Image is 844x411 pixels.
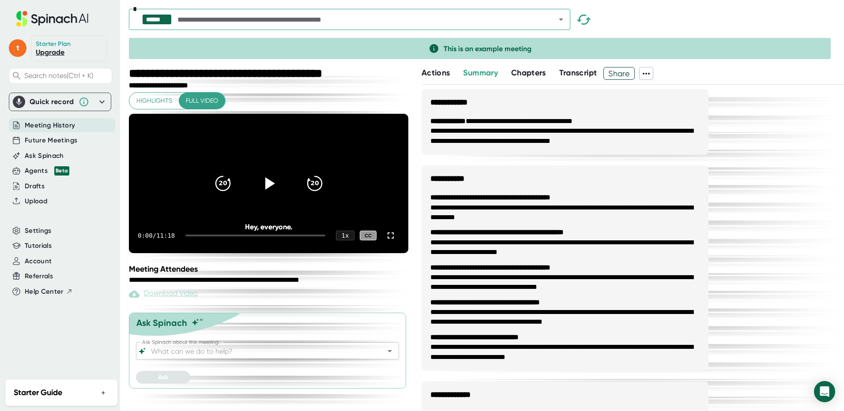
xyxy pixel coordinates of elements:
div: Quick record [13,93,107,111]
div: 1 x [336,231,354,240]
span: Summary [463,68,497,78]
button: Referrals [25,271,53,281]
div: Meeting Attendees [129,264,411,274]
span: Help Center [25,287,64,297]
button: Summary [463,67,497,79]
button: Chapters [511,67,546,79]
button: Account [25,256,52,266]
button: Tutorials [25,241,52,251]
span: Search notes (Ctrl + K) [24,71,93,80]
div: Starter Plan [36,40,71,48]
button: Settings [25,226,52,236]
button: Ask [136,371,190,384]
div: Ask Spinach [136,318,187,328]
button: Open [555,13,567,26]
button: Drafts [25,181,45,191]
button: Ask Spinach [25,151,64,161]
button: Transcript [559,67,597,79]
div: Beta [54,166,69,176]
button: Agents Beta [25,166,69,176]
div: 0:00 / 11:18 [138,232,175,239]
span: Ask [158,374,168,381]
button: Highlights [129,93,179,109]
div: Open Intercom Messenger [814,381,835,402]
button: + [98,386,109,399]
div: Agents [25,166,69,176]
span: Highlights [136,95,172,106]
button: Full video [179,93,225,109]
span: Chapters [511,68,546,78]
input: What can we do to help? [149,345,370,357]
div: Quick record [30,97,74,106]
span: Actions [422,68,450,78]
h2: Starter Guide [14,387,62,399]
div: CC [360,231,377,241]
button: Help Center [25,287,73,297]
button: Open [384,345,396,357]
div: Hey, everyone. [157,223,380,231]
div: Paid feature [129,289,198,299]
span: t [9,39,26,57]
button: Future Meetings [25,135,77,146]
button: Share [603,67,635,80]
span: Share [604,66,634,81]
button: Upload [25,196,47,206]
button: Meeting History [25,120,75,131]
button: Actions [422,67,450,79]
a: Upgrade [36,48,64,56]
span: Full video [186,95,218,106]
span: Transcript [559,68,597,78]
span: This is an example meeting [444,45,531,53]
